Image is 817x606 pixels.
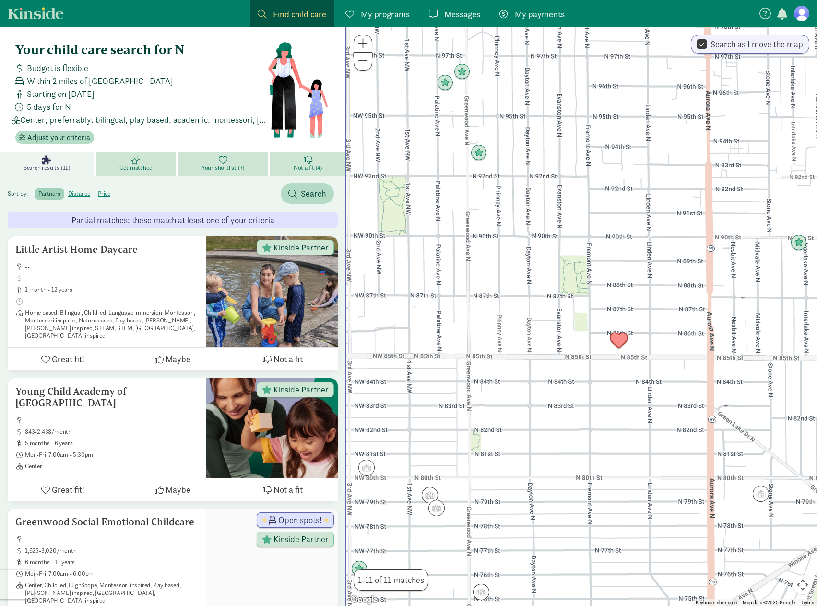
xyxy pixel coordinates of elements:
[25,451,198,459] span: Mon-Fri, 7:00am - 5:30pm
[24,164,70,172] span: Search results (11)
[273,535,329,544] span: Kinside Partner
[743,600,795,605] span: Map data ©2025 Google
[8,190,33,198] span: Sort by:
[348,594,380,606] img: Google
[228,478,338,501] button: Not a fit
[301,187,326,200] span: Search
[273,483,303,496] span: Not a fit
[27,87,95,100] span: Starting on [DATE]
[281,183,334,204] button: Search
[433,71,457,95] div: Click to see details
[515,8,565,21] span: My payments
[64,188,94,200] label: distance
[444,8,480,21] span: Messages
[27,61,88,74] span: Budget is flexible
[25,558,198,566] span: 6 months - 11 years
[358,573,424,586] span: 1-11 of 11 matches
[52,483,84,496] span: Great fit!
[294,164,322,172] span: Not a fit (4)
[178,152,270,176] a: Your shortlist (7)
[119,164,153,172] span: Get matched
[25,309,198,340] span: Home based, Bilingual, Child led, Language immersion, Montessori, Montessori inspired, Nature bas...
[8,478,118,501] button: Great fit!
[696,599,737,606] button: Keyboard shortcuts
[425,496,449,520] div: Click to see details
[15,516,198,528] h5: Greenwood Social Emotional Childcare
[467,141,491,165] div: Click to see details
[25,263,198,271] span: --
[273,243,329,252] span: Kinside Partner
[469,580,493,604] div: Click to see details
[25,440,198,447] span: 5 months - 6 years
[201,164,244,172] span: Your shortlist (7)
[361,8,410,21] span: My programs
[347,557,371,581] div: Click to see details
[15,42,267,58] h4: Your child care search for N
[118,348,227,370] button: Maybe
[270,152,345,176] a: Not a fit (4)
[418,483,442,507] div: Click to see details
[8,212,338,228] div: Partial matches: these match at least one of your criteria
[15,386,198,409] h5: Young Child Academy of [GEOGRAPHIC_DATA]
[707,38,803,50] label: Search as I move the map
[25,547,198,555] span: 1,625-3,020/month
[348,594,380,606] a: Open this area in Google Maps (opens a new window)
[27,74,173,87] span: Within 2 miles of [GEOGRAPHIC_DATA]
[25,582,198,605] span: Center, Child led, HighScope, Montessori inspired, Play based, [PERSON_NAME] inspired, [GEOGRAPHI...
[25,416,198,424] span: --
[20,113,267,126] span: Center; preferrably: bilingual, play based, academic, montessori, [PERSON_NAME] inspired, nature ...
[278,516,322,524] span: Open spots!
[118,478,227,501] button: Maybe
[355,456,379,480] div: Click to see details
[27,100,71,113] span: 5 days for N
[749,482,773,506] div: Click to see details
[25,463,198,470] span: Center
[166,483,190,496] span: Maybe
[25,428,198,436] span: 843-2,438/month
[801,600,814,605] a: Terms (opens in new tab)
[94,188,114,200] label: price
[35,188,64,200] label: partners
[15,244,198,255] h5: Little Artist Home Daycare
[25,535,198,543] span: --
[25,570,198,578] span: Mon-Fri, 7:00am - 6:00pm
[450,60,474,84] div: Click to see details
[8,7,64,19] a: Kinside
[96,152,178,176] a: Get matched
[787,231,811,255] div: Click to see details
[25,286,198,294] span: 1 month - 12 years
[228,348,338,370] button: Not a fit
[52,353,84,366] span: Great fit!
[166,353,190,366] span: Maybe
[606,328,632,354] div: Click to see details
[273,385,329,394] span: Kinside Partner
[793,575,812,594] button: Map camera controls
[27,132,90,143] span: Adjust your criteria
[273,353,303,366] span: Not a fit
[15,131,94,144] button: Adjust your criteria
[8,348,118,370] button: Great fit!
[273,8,326,21] span: Find child care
